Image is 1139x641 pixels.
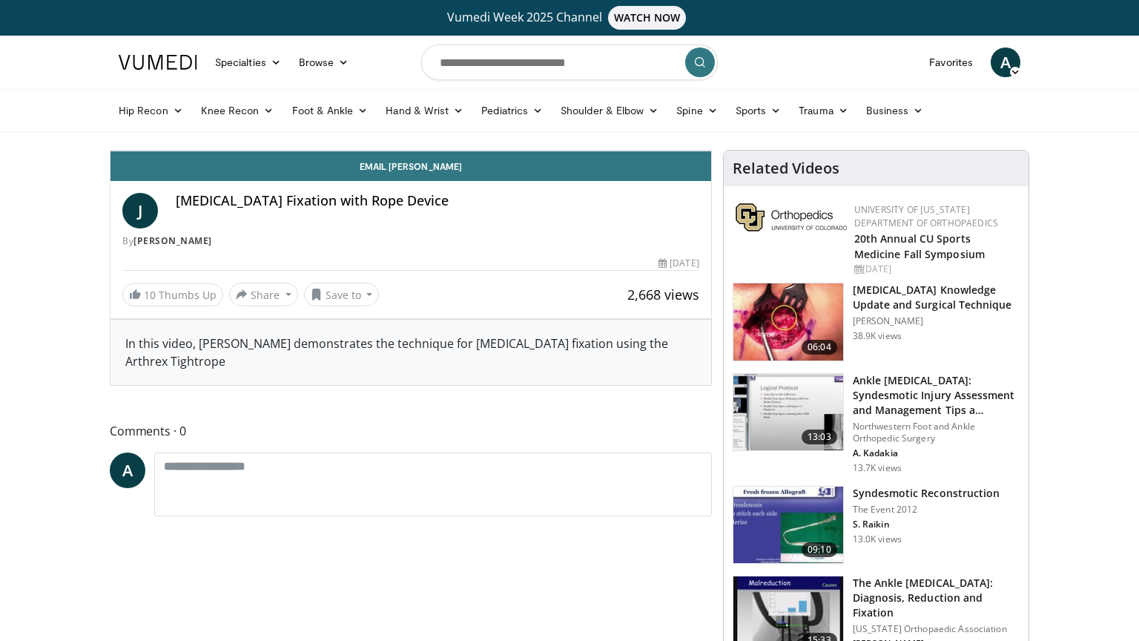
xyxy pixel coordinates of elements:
span: 13:03 [802,430,837,444]
a: Email [PERSON_NAME] [110,151,711,181]
p: [US_STATE] Orthopaedic Association [853,623,1020,635]
button: Save to [304,283,380,306]
p: 13.7K views [853,462,902,474]
a: Foot & Ankle [283,96,377,125]
a: Pediatrics [472,96,552,125]
img: VuMedi Logo [119,55,197,70]
p: The Event 2012 [853,504,1000,516]
a: Browse [290,47,358,77]
a: Favorites [920,47,982,77]
a: 10 Thumbs Up [122,283,223,306]
a: Vumedi Week 2025 ChannelWATCH NOW [121,6,1018,30]
img: 476a2f31-7f3f-4e9d-9d33-f87c8a4a8783.150x105_q85_crop-smart_upscale.jpg [733,374,843,451]
p: Northwestern Foot and Ankle Orthopedic Surgery [853,421,1020,444]
span: 2,668 views [627,286,699,303]
a: Business [857,96,933,125]
div: [DATE] [854,263,1017,276]
a: 20th Annual CU Sports Medicine Fall Symposium [854,231,985,261]
a: 13:03 Ankle [MEDICAL_DATA]: Syndesmotic Injury Assessment and Management Tips a… Northwestern Foo... [733,373,1020,474]
h3: [MEDICAL_DATA] Knowledge Update and Surgical Technique [853,283,1020,312]
a: 09:10 Syndesmotic Reconstruction The Event 2012 S. Raikin 13.0K views [733,486,1020,565]
p: [PERSON_NAME] [853,315,1020,327]
input: Search topics, interventions [421,45,718,80]
p: A. Kadakia [853,447,1020,459]
img: -TiYc6krEQGNAzh34xMDoxOmtxOwKG7D_1.150x105_q85_crop-smart_upscale.jpg [733,487,843,564]
a: Hip Recon [110,96,192,125]
h4: Related Videos [733,160,839,177]
a: Shoulder & Elbow [552,96,667,125]
a: [PERSON_NAME] [133,234,212,247]
a: Sports [727,96,790,125]
a: Specialties [206,47,290,77]
a: 06:04 [MEDICAL_DATA] Knowledge Update and Surgical Technique [PERSON_NAME] 38.9K views [733,283,1020,361]
div: In this video, [PERSON_NAME] demonstrates the technique for [MEDICAL_DATA] fixation using the Art... [125,335,696,370]
img: XzOTlMlQSGUnbGTX4xMDoxOjBzMTt2bJ.150x105_q85_crop-smart_upscale.jpg [733,283,843,361]
h3: The Ankle [MEDICAL_DATA]: Diagnosis, Reduction and Fixation [853,576,1020,620]
span: 09:10 [802,542,837,557]
a: Spine [667,96,726,125]
p: S. Raikin [853,519,1000,530]
span: 10 [144,288,156,302]
button: Share [229,283,298,306]
a: Knee Recon [192,96,283,125]
div: [DATE] [658,257,699,270]
h3: Syndesmotic Reconstruction [853,486,1000,501]
p: 13.0K views [853,533,902,545]
img: 355603a8-37da-49b6-856f-e00d7e9307d3.png.150x105_q85_autocrop_double_scale_upscale_version-0.2.png [736,203,847,231]
a: University of [US_STATE] Department of Orthopaedics [854,203,998,229]
span: Comments 0 [110,421,712,441]
a: A [110,453,145,488]
h3: Ankle [MEDICAL_DATA]: Syndesmotic Injury Assessment and Management Tips a… [853,373,1020,418]
span: WATCH NOW [608,6,687,30]
span: 06:04 [802,340,837,355]
h4: [MEDICAL_DATA] Fixation with Rope Device [176,193,699,209]
p: 38.9K views [853,330,902,342]
a: J [122,193,158,229]
a: A [991,47,1020,77]
a: Trauma [790,96,857,125]
a: Hand & Wrist [377,96,472,125]
div: By [122,234,699,248]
